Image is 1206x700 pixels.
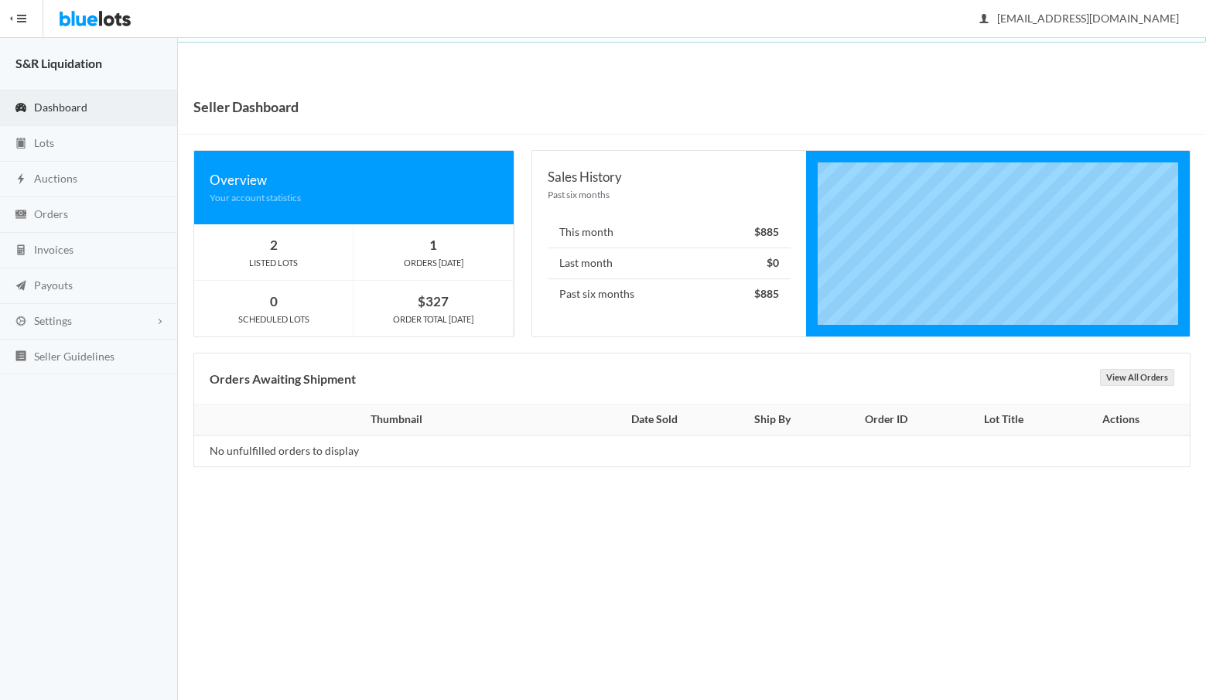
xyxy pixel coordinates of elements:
[590,405,719,435] th: Date Sold
[34,136,54,149] span: Lots
[34,101,87,114] span: Dashboard
[13,315,29,330] ion-icon: cog
[13,350,29,364] ion-icon: list box
[548,248,791,279] li: Last month
[194,405,590,435] th: Thumbnail
[976,12,992,27] ion-icon: person
[826,405,947,435] th: Order ID
[548,217,791,248] li: This month
[210,169,498,190] div: Overview
[13,172,29,187] ion-icon: flash
[270,237,278,253] strong: 2
[719,405,826,435] th: Ship By
[418,293,449,309] strong: $327
[1100,369,1174,386] a: View All Orders
[210,371,356,386] b: Orders Awaiting Shipment
[548,187,791,202] div: Past six months
[193,95,299,118] h1: Seller Dashboard
[194,312,353,326] div: SCHEDULED LOTS
[34,207,68,220] span: Orders
[34,243,73,256] span: Invoices
[13,208,29,223] ion-icon: cash
[354,312,513,326] div: ORDER TOTAL [DATE]
[15,56,102,70] strong: S&R Liquidation
[34,314,72,327] span: Settings
[194,435,590,466] td: No unfulfilled orders to display
[980,12,1179,25] span: [EMAIL_ADDRESS][DOMAIN_NAME]
[947,405,1061,435] th: Lot Title
[548,278,791,309] li: Past six months
[1061,405,1190,435] th: Actions
[754,225,779,238] strong: $885
[754,287,779,300] strong: $885
[354,256,513,270] div: ORDERS [DATE]
[13,101,29,116] ion-icon: speedometer
[548,166,791,187] div: Sales History
[194,256,353,270] div: LISTED LOTS
[429,237,437,253] strong: 1
[13,137,29,152] ion-icon: clipboard
[34,278,73,292] span: Payouts
[270,293,278,309] strong: 0
[767,256,779,269] strong: $0
[210,190,498,205] div: Your account statistics
[13,279,29,294] ion-icon: paper plane
[34,350,114,363] span: Seller Guidelines
[13,244,29,258] ion-icon: calculator
[34,172,77,185] span: Auctions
